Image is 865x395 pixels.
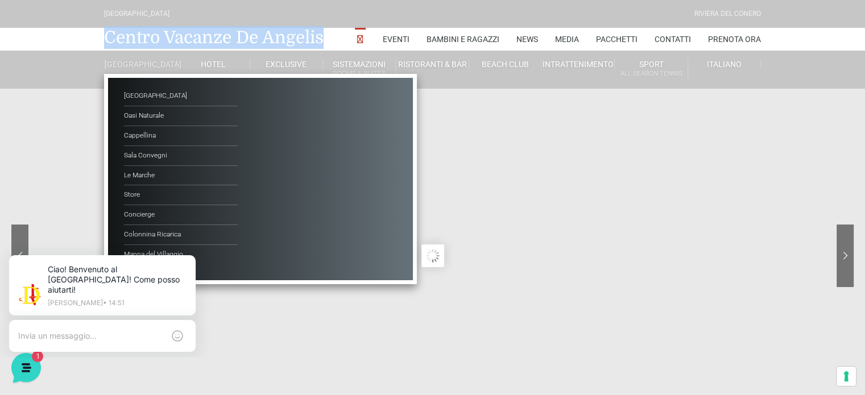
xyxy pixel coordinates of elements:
a: Exclusive [250,59,323,69]
span: 1 [114,289,122,297]
a: Concierge [124,205,238,225]
a: Store [124,185,238,205]
a: News [516,28,538,51]
input: Cerca un articolo... [26,213,186,224]
button: 1Messaggi [79,290,149,317]
a: Pacchetti [596,28,638,51]
small: All Season Tennis [615,68,687,79]
button: Le tue preferenze relative al consenso per le tecnologie di tracciamento [837,367,856,386]
p: Messaggi [98,306,129,317]
a: Hotel [177,59,250,69]
p: La nostra missione è rendere la tua esperienza straordinaria! [9,50,191,73]
div: [GEOGRAPHIC_DATA] [104,9,169,19]
button: Home [9,290,79,317]
a: [GEOGRAPHIC_DATA] [104,59,177,69]
a: Ristoranti & Bar [396,59,469,69]
a: [DEMOGRAPHIC_DATA] tutto [101,91,209,100]
span: Trova una risposta [18,189,89,198]
small: Rooms & Suites [323,68,395,79]
p: Ciao! Benvenuto al [GEOGRAPHIC_DATA]! Come posso aiutarti! [48,123,191,134]
a: Colonnina Ricarica [124,225,238,245]
div: Riviera Del Conero [694,9,761,19]
h2: Ciao da De Angelis Resort 👋 [9,9,191,45]
a: Beach Club [469,59,542,69]
p: [PERSON_NAME] • 14:51 [55,58,193,65]
a: Sala Convegni [124,146,238,166]
a: [PERSON_NAME]Ciao! Benvenuto al [GEOGRAPHIC_DATA]! Come posso aiutarti!ora1 [14,105,214,139]
a: Eventi [383,28,409,51]
a: Contatti [655,28,691,51]
a: Le Marche [124,166,238,186]
a: Centro Vacanze De Angelis [104,26,324,49]
p: ora [198,109,209,119]
a: Oasi Naturale [124,106,238,126]
button: Aiuto [148,290,218,317]
p: Home [34,306,53,317]
p: Aiuto [175,306,192,317]
span: Inizia una conversazione [74,150,168,159]
p: Ciao! Benvenuto al [GEOGRAPHIC_DATA]! Come posso aiutarti! [55,23,193,53]
iframe: Customerly Messenger Launcher [9,351,43,385]
a: SportAll Season Tennis [615,59,688,80]
button: Inizia una conversazione [18,143,209,166]
span: Italiano [707,60,742,69]
span: [PERSON_NAME] [48,109,191,120]
span: 1 [198,123,209,134]
a: Italiano [688,59,761,69]
a: Bambini e Ragazzi [427,28,499,51]
img: light [18,110,41,133]
a: SistemazioniRooms & Suites [323,59,396,80]
a: Apri Centro Assistenza [121,189,209,198]
span: Le tue conversazioni [18,91,97,100]
a: Intrattenimento [542,59,615,69]
a: Cappellina [124,126,238,146]
a: [GEOGRAPHIC_DATA] [124,86,238,106]
a: Prenota Ora [708,28,761,51]
a: Media [555,28,579,51]
img: light [25,42,48,65]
